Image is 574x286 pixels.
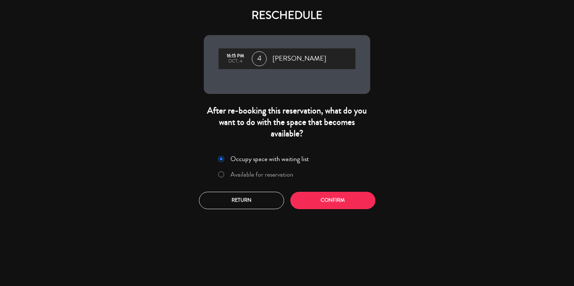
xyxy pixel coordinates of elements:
[230,171,293,178] label: Available for reservation
[252,51,267,66] span: 4
[204,9,370,22] h4: RESCHEDULE
[273,53,326,64] span: [PERSON_NAME]
[222,59,248,64] div: Oct, 4
[290,192,375,209] button: Confirm
[199,192,284,209] button: Return
[230,156,309,162] label: Occupy space with waiting list
[222,54,248,59] div: 16:15 PM
[204,105,370,140] div: After re-booking this reservation, what do you want to do with the space that becomes available?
